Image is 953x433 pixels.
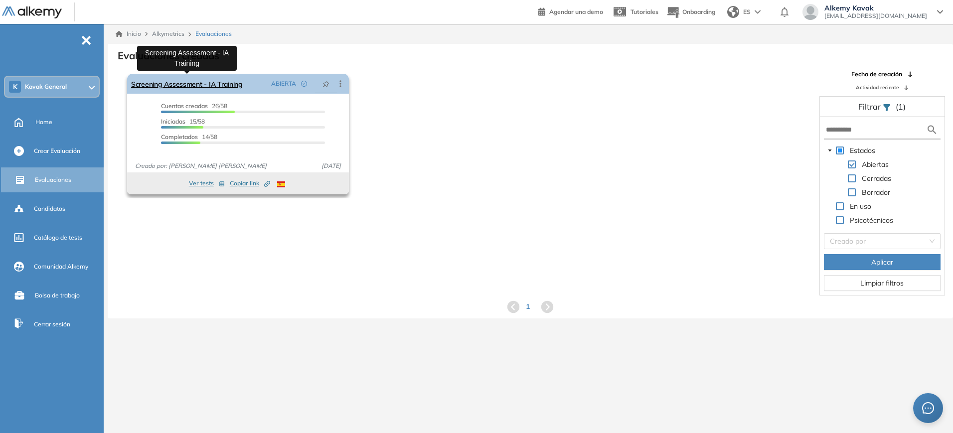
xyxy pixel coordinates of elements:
[848,200,873,212] span: En uso
[926,124,938,136] img: search icon
[34,320,70,329] span: Cerrar sesión
[131,161,271,170] span: Creado por: [PERSON_NAME] [PERSON_NAME]
[35,175,71,184] span: Evaluaciones
[137,46,237,71] div: Screening Assessment - IA Training
[118,50,219,62] h3: Evaluaciones creadas
[161,102,227,110] span: 26/58
[230,177,270,189] button: Copiar link
[856,84,899,91] span: Actividad reciente
[862,160,889,169] span: Abiertas
[860,186,892,198] span: Borrador
[860,278,904,289] span: Limpiar filtros
[35,291,80,300] span: Bolsa de trabajo
[896,101,906,113] span: (1)
[2,6,62,19] img: Logo
[862,188,890,197] span: Borrador
[860,158,891,170] span: Abiertas
[850,202,871,211] span: En uso
[631,8,658,15] span: Tutoriales
[824,254,941,270] button: Aplicar
[34,204,65,213] span: Candidatos
[301,81,307,87] span: check-circle
[743,7,751,16] span: ES
[850,146,875,155] span: Estados
[862,174,891,183] span: Cerradas
[860,172,893,184] span: Cerradas
[827,148,832,153] span: caret-down
[824,12,927,20] span: [EMAIL_ADDRESS][DOMAIN_NAME]
[189,177,225,189] button: Ver tests
[161,133,198,141] span: Completados
[824,275,941,291] button: Limpiar filtros
[116,29,141,38] a: Inicio
[682,8,715,15] span: Onboarding
[824,4,927,12] span: Alkemy Kavak
[850,216,893,225] span: Psicotécnicos
[277,181,285,187] img: ESP
[34,233,82,242] span: Catálogo de tests
[315,76,337,92] button: pushpin
[871,257,893,268] span: Aplicar
[161,133,217,141] span: 14/58
[230,179,270,188] span: Copiar link
[526,301,530,312] span: 1
[25,83,67,91] span: Kavak General
[549,8,603,15] span: Agendar una demo
[322,80,329,88] span: pushpin
[13,83,17,91] span: K
[35,118,52,127] span: Home
[851,70,902,79] span: Fecha de creación
[34,262,88,271] span: Comunidad Alkemy
[538,5,603,17] a: Agendar una demo
[318,161,345,170] span: [DATE]
[848,214,895,226] span: Psicotécnicos
[666,1,715,23] button: Onboarding
[161,118,205,125] span: 15/58
[271,79,296,88] span: ABIERTA
[161,118,185,125] span: Iniciadas
[152,30,184,37] span: Alkymetrics
[848,144,877,156] span: Estados
[161,102,208,110] span: Cuentas creadas
[922,402,934,414] span: message
[755,10,761,14] img: arrow
[34,146,80,155] span: Crear Evaluación
[858,102,883,112] span: Filtrar
[195,29,232,38] span: Evaluaciones
[131,74,243,94] a: Screening Assessment - IA Training
[727,6,739,18] img: world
